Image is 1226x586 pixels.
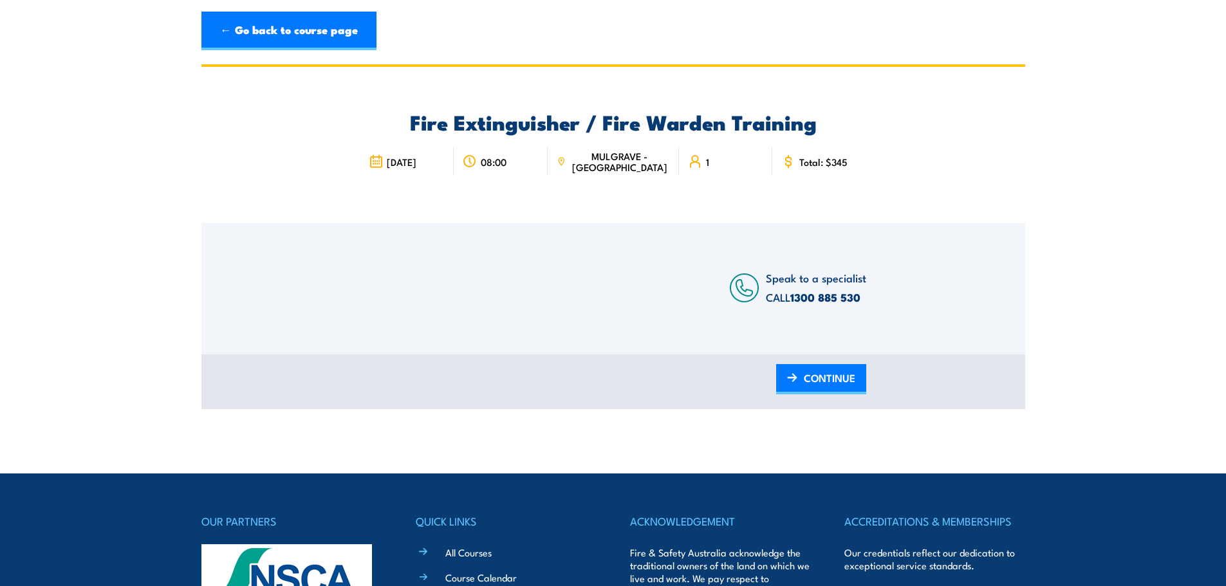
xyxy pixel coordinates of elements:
[776,364,866,394] a: CONTINUE
[766,270,866,305] span: Speak to a specialist CALL
[416,512,596,530] h4: QUICK LINKS
[799,156,848,167] span: Total: $345
[570,151,670,172] span: MULGRAVE - [GEOGRAPHIC_DATA]
[630,512,810,530] h4: ACKNOWLEDGEMENT
[481,156,506,167] span: 08:00
[387,156,416,167] span: [DATE]
[790,289,860,306] a: 1300 885 530
[445,571,517,584] a: Course Calendar
[201,512,382,530] h4: OUR PARTNERS
[706,156,709,167] span: 1
[201,12,376,50] a: ← Go back to course page
[445,545,492,559] a: All Courses
[844,512,1025,530] h4: ACCREDITATIONS & MEMBERSHIPS
[844,546,1025,572] p: Our credentials reflect our dedication to exceptional service standards.
[804,361,855,395] span: CONTINUE
[360,113,866,131] h2: Fire Extinguisher / Fire Warden Training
